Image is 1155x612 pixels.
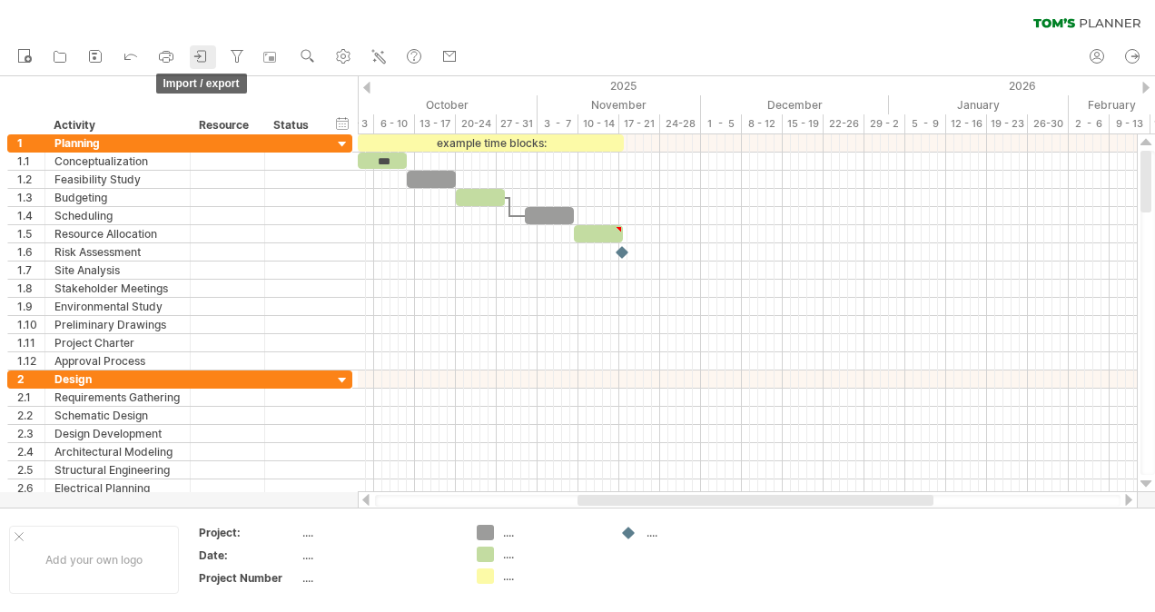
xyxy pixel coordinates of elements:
[17,153,44,170] div: 1.1
[199,116,254,134] div: Resource
[54,243,181,261] div: Risk Assessment
[538,95,701,114] div: November 2025
[503,525,602,540] div: ....
[578,114,619,133] div: 10 - 14
[350,95,538,114] div: October 2025
[1110,114,1150,133] div: 9 - 13
[9,526,179,594] div: Add your own logo
[619,114,660,133] div: 17 - 21
[17,243,44,261] div: 1.6
[54,389,181,406] div: Requirements Gathering
[302,525,455,540] div: ....
[946,114,987,133] div: 12 - 16
[1069,114,1110,133] div: 2 - 6
[54,425,181,442] div: Design Development
[824,114,864,133] div: 22-26
[503,547,602,562] div: ....
[17,171,44,188] div: 1.2
[987,114,1028,133] div: 19 - 23
[864,114,905,133] div: 29 - 2
[415,114,456,133] div: 13 - 17
[54,225,181,242] div: Resource Allocation
[302,548,455,563] div: ....
[905,114,946,133] div: 5 - 9
[17,316,44,333] div: 1.10
[17,262,44,279] div: 1.7
[889,95,1069,114] div: January 2026
[17,280,44,297] div: 1.8
[190,45,216,69] a: import / export
[647,525,745,540] div: ....
[17,479,44,497] div: 2.6
[17,134,44,152] div: 1
[374,114,415,133] div: 6 - 10
[17,298,44,315] div: 1.9
[17,389,44,406] div: 2.1
[701,114,742,133] div: 1 - 5
[54,262,181,279] div: Site Analysis
[199,570,299,586] div: Project Number
[660,114,701,133] div: 24-28
[358,134,624,152] div: example time blocks:
[54,479,181,497] div: Electrical Planning
[503,568,602,584] div: ....
[17,407,44,424] div: 2.2
[17,189,44,206] div: 1.3
[1028,114,1069,133] div: 26-30
[17,352,44,370] div: 1.12
[17,461,44,479] div: 2.5
[54,153,181,170] div: Conceptualization
[54,298,181,315] div: Environmental Study
[17,443,44,460] div: 2.4
[54,316,181,333] div: Preliminary Drawings
[783,114,824,133] div: 15 - 19
[156,74,247,94] span: import / export
[199,525,299,540] div: Project:
[54,407,181,424] div: Schematic Design
[54,171,181,188] div: Feasibility Study
[456,114,497,133] div: 20-24
[54,443,181,460] div: Architectural Modeling
[701,95,889,114] div: December 2025
[54,334,181,351] div: Project Charter
[17,370,44,388] div: 2
[54,189,181,206] div: Budgeting
[54,134,181,152] div: Planning
[17,425,44,442] div: 2.3
[54,280,181,297] div: Stakeholder Meetings
[199,548,299,563] div: Date:
[17,207,44,224] div: 1.4
[742,114,783,133] div: 8 - 12
[54,370,181,388] div: Design
[54,116,180,134] div: Activity
[302,570,455,586] div: ....
[54,352,181,370] div: Approval Process
[54,207,181,224] div: Scheduling
[17,334,44,351] div: 1.11
[497,114,538,133] div: 27 - 31
[538,114,578,133] div: 3 - 7
[54,461,181,479] div: Structural Engineering
[17,225,44,242] div: 1.5
[273,116,313,134] div: Status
